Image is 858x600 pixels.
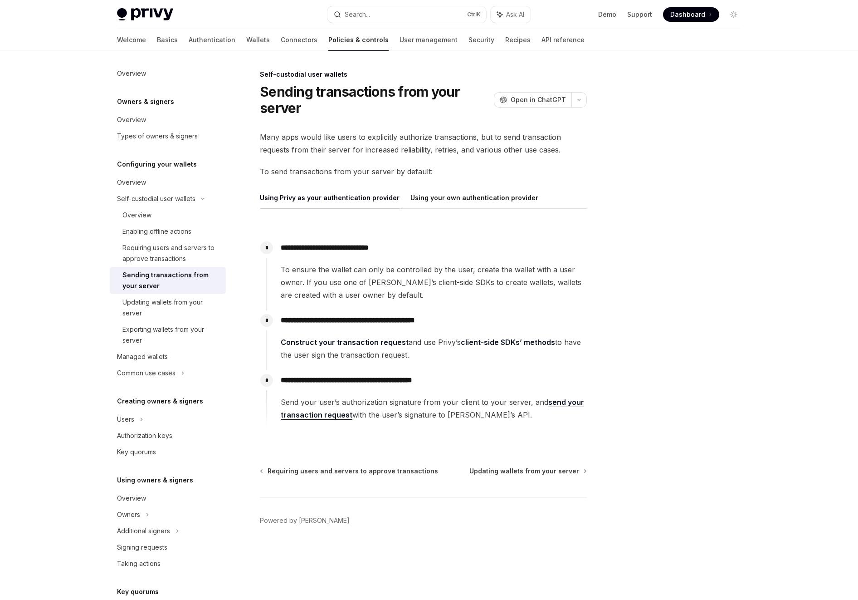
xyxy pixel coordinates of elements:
[122,297,220,319] div: Updating wallets from your server
[260,516,350,525] a: Powered by [PERSON_NAME]
[506,10,524,19] span: Ask AI
[598,10,616,19] a: Demo
[110,65,226,82] a: Overview
[627,10,652,19] a: Support
[541,29,585,51] a: API reference
[117,177,146,188] div: Overview
[110,267,226,294] a: Sending transactions from your server
[110,223,226,240] a: Enabling offline actions
[189,29,235,51] a: Authentication
[261,467,438,476] a: Requiring users and servers to approve transactions
[117,131,198,142] div: Types of owners & signers
[281,336,586,361] span: and use Privy’s to have the user sign the transaction request.
[117,193,195,204] div: Self-custodial user wallets
[468,29,494,51] a: Security
[110,444,226,460] a: Key quorums
[281,29,317,51] a: Connectors
[670,10,705,19] span: Dashboard
[117,509,140,520] div: Owners
[110,539,226,556] a: Signing requests
[110,321,226,349] a: Exporting wallets from your server
[122,270,220,291] div: Sending transactions from your server
[345,9,370,20] div: Search...
[117,8,173,21] img: light logo
[117,542,167,553] div: Signing requests
[327,6,486,23] button: Search...CtrlK
[281,338,409,347] a: Construct your transaction request
[122,210,151,221] div: Overview
[117,414,134,425] div: Users
[117,368,175,379] div: Common use cases
[117,586,159,597] h5: Key quorums
[117,351,168,362] div: Managed wallets
[110,174,226,191] a: Overview
[110,428,226,444] a: Authorization keys
[400,29,458,51] a: User management
[117,396,203,407] h5: Creating owners & signers
[117,430,172,441] div: Authorization keys
[246,29,270,51] a: Wallets
[117,475,193,486] h5: Using owners & signers
[110,128,226,144] a: Types of owners & signers
[110,294,226,321] a: Updating wallets from your server
[110,490,226,507] a: Overview
[281,263,586,301] span: To ensure the wallet can only be controlled by the user, create the wallet with a user owner. If ...
[469,467,586,476] a: Updating wallets from your server
[117,493,146,504] div: Overview
[461,338,555,347] a: client-side SDKs’ methods
[117,29,146,51] a: Welcome
[268,467,438,476] span: Requiring users and servers to approve transactions
[117,526,170,536] div: Additional signers
[157,29,178,51] a: Basics
[260,70,587,79] div: Self-custodial user wallets
[260,187,400,208] button: Using Privy as your authentication provider
[117,558,161,569] div: Taking actions
[117,68,146,79] div: Overview
[117,159,197,170] h5: Configuring your wallets
[110,207,226,223] a: Overview
[260,84,490,116] h1: Sending transactions from your server
[122,324,220,346] div: Exporting wallets from your server
[110,556,226,572] a: Taking actions
[281,396,586,421] span: Send your user’s authorization signature from your client to your server, and with the user’s sig...
[122,242,220,264] div: Requiring users and servers to approve transactions
[505,29,531,51] a: Recipes
[260,131,587,156] span: Many apps would like users to explicitly authorize transactions, but to send transaction requests...
[328,29,389,51] a: Policies & controls
[663,7,719,22] a: Dashboard
[491,6,531,23] button: Ask AI
[117,447,156,457] div: Key quorums
[110,349,226,365] a: Managed wallets
[511,95,566,104] span: Open in ChatGPT
[260,165,587,178] span: To send transactions from your server by default:
[117,96,174,107] h5: Owners & signers
[467,11,481,18] span: Ctrl K
[494,92,571,108] button: Open in ChatGPT
[726,7,741,22] button: Toggle dark mode
[469,467,579,476] span: Updating wallets from your server
[110,112,226,128] a: Overview
[117,114,146,125] div: Overview
[122,226,191,237] div: Enabling offline actions
[410,187,538,208] button: Using your own authentication provider
[110,240,226,267] a: Requiring users and servers to approve transactions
